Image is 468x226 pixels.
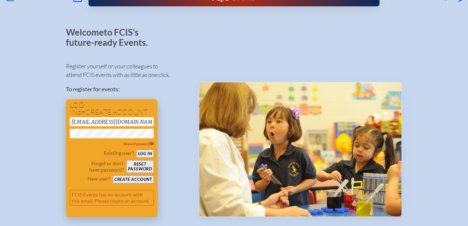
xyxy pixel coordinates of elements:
[136,150,154,158] button: Log in
[70,117,154,126] input: Email
[88,175,110,182] p: New user?
[70,160,124,173] p: Forgot or don’t have password?
[66,62,188,79] p: Register yourself or your colleagues to attend FCIS events with as little as one click.
[199,82,401,216] img: Events
[104,150,134,156] p: Existing user?
[113,175,154,183] button: Create account
[70,102,154,116] h1: Log in create account
[66,85,188,93] p: To register for events:
[124,141,154,146] span: Show Password
[77,110,85,116] span: or
[70,190,154,206] p: FCIS Events has no account with this email. Please create an account.
[126,160,154,173] button: Resetpassword
[66,27,155,47] p: Welcome to FCIS’s future-ready Events.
